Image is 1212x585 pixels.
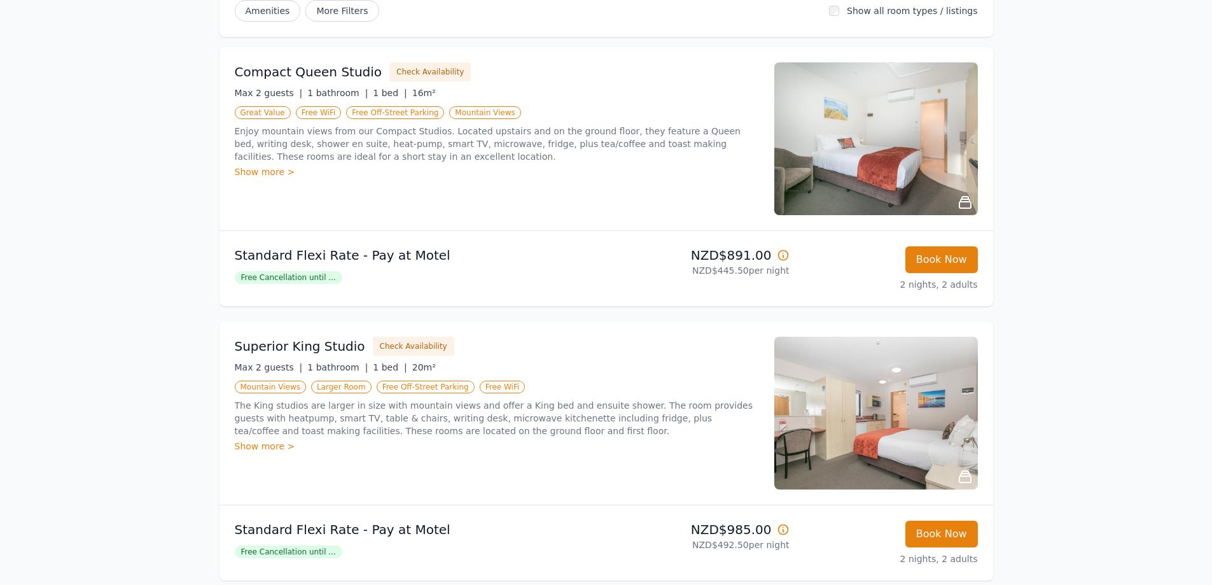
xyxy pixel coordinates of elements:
button: Book Now [905,246,978,273]
button: Book Now [905,521,978,547]
button: Check Availability [389,62,471,81]
span: Free WiFi [480,381,526,393]
span: 1 bathroom | [307,362,368,372]
span: Max 2 guests | [235,362,303,372]
div: Show more > [235,166,759,178]
span: Free Off-Street Parking [377,381,475,393]
div: Show more > [235,440,759,453]
span: Great Value [235,106,291,119]
span: Free WiFi [296,106,342,119]
button: Check Availability [373,337,454,356]
p: The King studios are larger in size with mountain views and offer a King bed and ensuite shower. ... [235,399,759,437]
p: Enjoy mountain views from our Compact Studios. Located upstairs and on the ground floor, they fea... [235,125,759,163]
span: Free Off-Street Parking [346,106,444,119]
span: Free Cancellation until ... [235,271,342,284]
p: Standard Flexi Rate - Pay at Motel [235,246,601,264]
span: Larger Room [311,381,372,393]
p: 2 nights, 2 adults [800,278,978,291]
p: NZD$445.50 per night [611,264,790,277]
span: 1 bed | [373,88,407,98]
span: Mountain Views [449,106,520,119]
p: NZD$492.50 per night [611,539,790,551]
p: 2 nights, 2 adults [800,553,978,565]
label: Show all room types / listings [847,6,977,16]
span: Free Cancellation until ... [235,546,342,558]
span: 1 bathroom | [307,88,368,98]
span: 1 bed | [373,362,407,372]
span: Max 2 guests | [235,88,303,98]
span: 16m² [412,88,436,98]
h3: Superior King Studio [235,337,365,355]
span: 20m² [412,362,436,372]
span: Mountain Views [235,381,306,393]
p: NZD$891.00 [611,246,790,264]
p: Standard Flexi Rate - Pay at Motel [235,521,601,539]
p: NZD$985.00 [611,521,790,539]
h3: Compact Queen Studio [235,63,382,81]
